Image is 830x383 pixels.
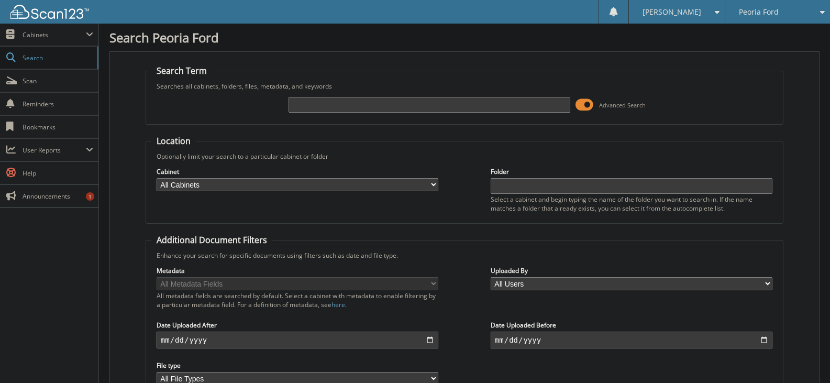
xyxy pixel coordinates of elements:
span: [PERSON_NAME] [643,9,701,15]
a: here [331,300,345,309]
span: Reminders [23,100,93,108]
label: File type [157,361,438,370]
legend: Additional Document Filters [151,234,272,246]
div: Select a cabinet and begin typing the name of the folder you want to search in. If the name match... [491,195,772,213]
span: Help [23,169,93,178]
label: Date Uploaded Before [491,321,772,330]
div: Optionally limit your search to a particular cabinet or folder [151,152,778,161]
legend: Location [151,135,196,147]
h1: Search Peoria Ford [109,29,820,46]
label: Uploaded By [491,266,772,275]
div: Enhance your search for specific documents using filters such as date and file type. [151,251,778,260]
span: User Reports [23,146,86,155]
label: Metadata [157,266,438,275]
label: Cabinet [157,167,438,176]
input: end [491,332,772,348]
legend: Search Term [151,65,212,76]
span: Search [23,53,92,62]
div: Searches all cabinets, folders, files, metadata, and keywords [151,82,778,91]
div: All metadata fields are searched by default. Select a cabinet with metadata to enable filtering b... [157,291,438,309]
span: Bookmarks [23,123,93,132]
input: start [157,332,438,348]
span: Announcements [23,192,93,201]
label: Folder [491,167,772,176]
span: Cabinets [23,30,86,39]
div: 1 [86,192,94,201]
label: Date Uploaded After [157,321,438,330]
span: Scan [23,76,93,85]
img: scan123-logo-white.svg [10,5,89,19]
span: Advanced Search [599,101,646,109]
span: Peoria Ford [739,9,779,15]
